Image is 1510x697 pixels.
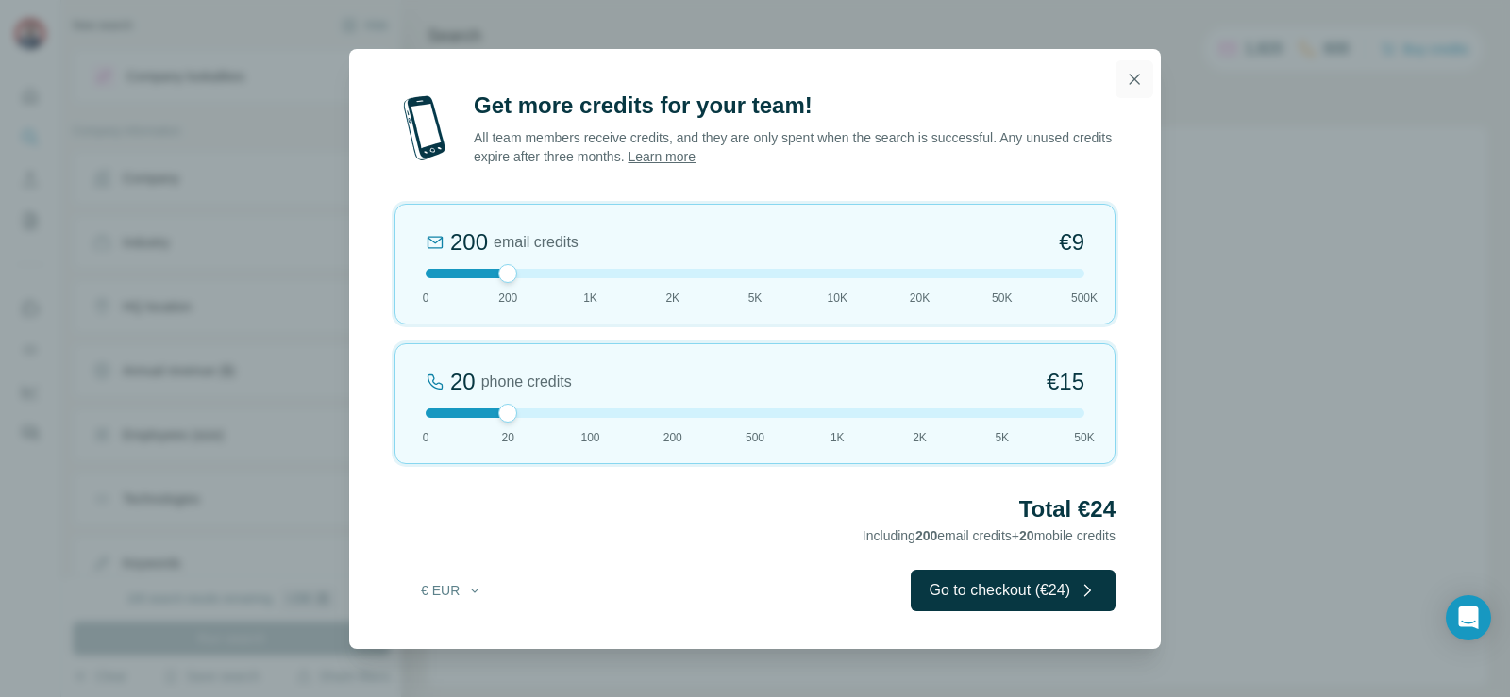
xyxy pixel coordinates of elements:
[910,290,930,307] span: 20K
[1071,290,1098,307] span: 500K
[665,290,679,307] span: 2K
[423,290,429,307] span: 0
[583,290,597,307] span: 1K
[450,227,488,257] div: 200
[828,290,847,307] span: 10K
[663,429,682,446] span: 200
[580,429,599,446] span: 100
[394,494,1116,524] h2: Total €24
[394,91,455,166] img: mobile-phone
[474,128,1116,166] p: All team members receive credits, and they are only spent when the search is successful. Any unus...
[1047,367,1084,397] span: €15
[423,429,429,446] span: 0
[494,231,579,254] span: email credits
[830,429,845,446] span: 1K
[1059,227,1084,257] span: €9
[913,429,927,446] span: 2K
[498,290,517,307] span: 200
[1446,595,1491,640] div: Open Intercom Messenger
[995,429,1009,446] span: 5K
[628,149,696,164] a: Learn more
[408,573,495,607] button: € EUR
[481,371,572,393] span: phone credits
[748,290,763,307] span: 5K
[915,528,937,543] span: 200
[863,528,1116,543] span: Including email credits + mobile credits
[746,429,764,446] span: 500
[911,570,1116,611] button: Go to checkout (€24)
[1074,429,1094,446] span: 50K
[450,367,476,397] div: 20
[502,429,514,446] span: 20
[1019,528,1034,543] span: 20
[992,290,1012,307] span: 50K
